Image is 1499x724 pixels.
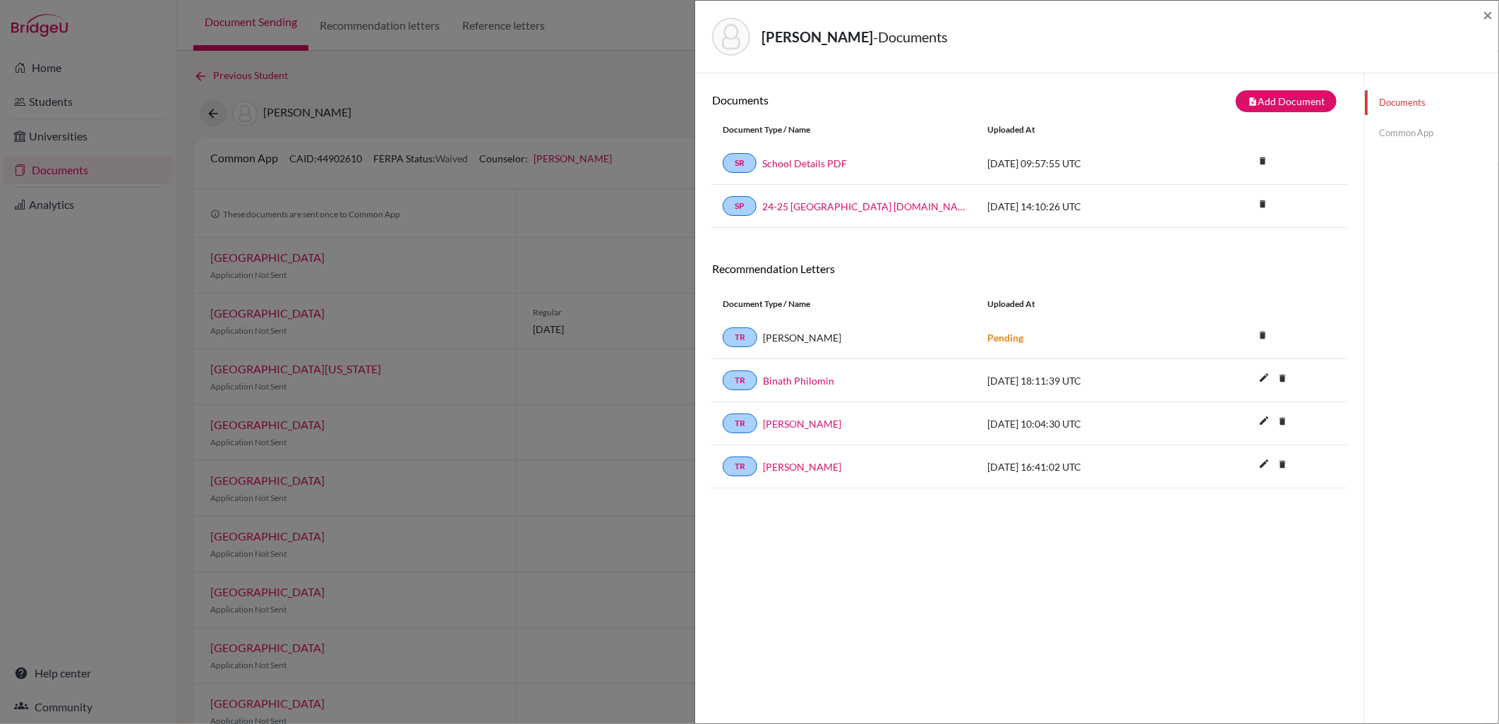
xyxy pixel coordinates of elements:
[762,199,966,214] a: 24-25 [GEOGRAPHIC_DATA] [DOMAIN_NAME]_wide
[987,375,1081,387] span: [DATE] 18:11:39 UTC
[1252,195,1273,215] a: delete
[1253,452,1275,475] i: edit
[1272,368,1293,389] i: delete
[723,457,757,476] a: TR
[987,461,1081,473] span: [DATE] 16:41:02 UTC
[761,28,873,45] strong: [PERSON_NAME]
[1272,413,1293,432] a: delete
[763,373,834,388] a: Binath Philomin
[1252,325,1273,346] i: delete
[723,327,757,347] a: TR
[1252,327,1273,346] a: delete
[1252,411,1276,433] button: edit
[762,156,847,171] a: School Details PDF
[723,153,757,173] a: SR
[1272,456,1293,475] a: delete
[987,332,1023,344] strong: Pending
[763,330,841,345] span: [PERSON_NAME]
[1252,152,1273,171] a: delete
[1253,366,1275,389] i: edit
[723,196,757,216] a: SP
[977,199,1188,214] div: [DATE] 14:10:26 UTC
[712,298,977,310] div: Document Type / Name
[1483,4,1493,25] span: ×
[1365,121,1498,145] a: Common App
[977,123,1188,136] div: Uploaded at
[1252,454,1276,476] button: edit
[1272,411,1293,432] i: delete
[1252,368,1276,390] button: edit
[1253,409,1275,432] i: edit
[712,262,1347,275] h6: Recommendation Letters
[1236,90,1337,112] button: note_addAdd Document
[1248,97,1258,107] i: note_add
[1483,6,1493,23] button: Close
[712,123,977,136] div: Document Type / Name
[712,93,1030,107] h6: Documents
[977,156,1188,171] div: [DATE] 09:57:55 UTC
[1272,454,1293,475] i: delete
[873,28,948,45] span: - Documents
[763,459,841,474] a: [PERSON_NAME]
[1272,370,1293,389] a: delete
[1365,90,1498,115] a: Documents
[977,298,1188,310] div: Uploaded at
[723,370,757,390] a: TR
[987,418,1081,430] span: [DATE] 10:04:30 UTC
[763,416,841,431] a: [PERSON_NAME]
[1252,193,1273,215] i: delete
[723,414,757,433] a: TR
[1252,150,1273,171] i: delete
